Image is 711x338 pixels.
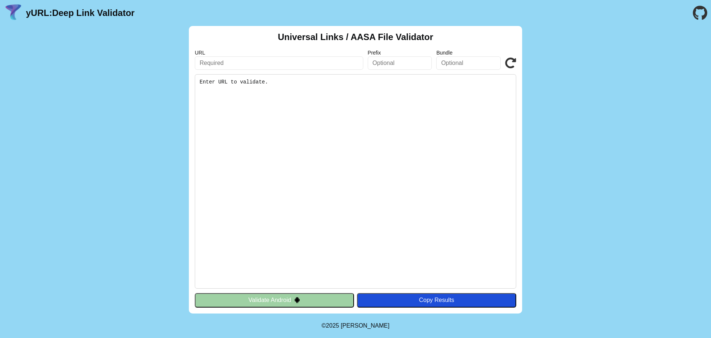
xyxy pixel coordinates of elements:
pre: Enter URL to validate. [195,74,516,289]
h2: Universal Links / AASA File Validator [278,32,433,42]
button: Validate Android [195,293,354,307]
img: droidIcon.svg [294,297,300,303]
img: yURL Logo [4,3,23,23]
input: Optional [436,56,501,70]
label: Bundle [436,50,501,56]
footer: © [321,314,389,338]
input: Optional [368,56,432,70]
input: Required [195,56,363,70]
a: Michael Ibragimchayev's Personal Site [341,322,390,329]
button: Copy Results [357,293,516,307]
div: Copy Results [361,297,513,303]
span: 2025 [326,322,339,329]
a: yURL:Deep Link Validator [26,8,134,18]
label: Prefix [368,50,432,56]
label: URL [195,50,363,56]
